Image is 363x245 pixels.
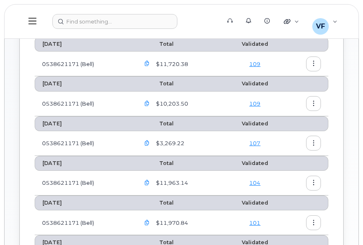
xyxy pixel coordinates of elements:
th: Validated [225,76,285,91]
th: [DATE] [35,156,132,171]
span: Total [139,41,174,47]
td: 0538621171 (Bell) [35,92,132,116]
input: Find something... [52,14,177,29]
a: 107 [249,140,260,146]
td: 0538621171 (Bell) [35,52,132,76]
td: 0538621171 (Bell) [35,171,132,196]
a: 109 [249,100,260,107]
span: $11,720.38 [154,60,188,68]
span: VF [316,21,325,31]
span: Total [139,120,174,127]
span: $3,269.22 [154,139,184,147]
th: Validated [225,37,285,52]
th: Validated [225,196,285,210]
a: 101 [249,219,260,226]
a: 104 [249,179,260,186]
div: Vanessa Furtado [306,13,343,30]
th: [DATE] [35,116,132,131]
span: Total [139,200,174,206]
th: Validated [225,156,285,171]
td: 0538621171 (Bell) [35,131,132,156]
span: Total [139,80,174,87]
div: Quicklinks [278,13,305,30]
span: $11,970.84 [154,219,188,227]
th: [DATE] [35,76,132,91]
th: [DATE] [35,196,132,210]
td: 0538621171 (Bell) [35,210,132,235]
span: $11,963.14 [154,179,188,187]
th: [DATE] [35,37,132,52]
span: $10,203.50 [154,100,188,108]
th: Validated [225,116,285,131]
span: Total [139,160,174,166]
a: 109 [249,61,260,67]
